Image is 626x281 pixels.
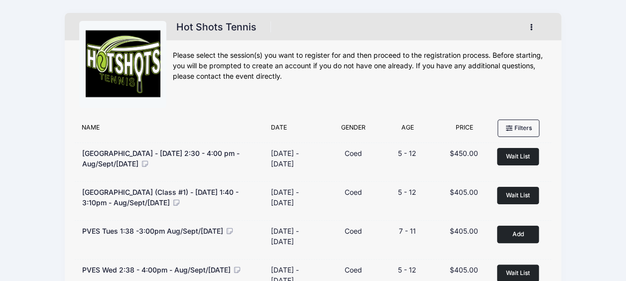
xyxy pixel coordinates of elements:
[506,191,530,199] span: Wait List
[82,266,231,274] span: PVES Wed 2:38 - 4:00pm - Aug/Sept/[DATE]
[497,187,539,204] button: Wait List
[82,149,240,168] span: [GEOGRAPHIC_DATA] - [DATE] 2:30 - 4:00 pm - Aug/Sept/[DATE]
[271,187,323,208] div: [DATE] - [DATE]
[344,266,362,274] span: Coed
[498,120,539,137] button: Filters
[398,188,416,196] span: 5 - 12
[450,149,478,157] span: $450.00
[344,227,362,235] span: Coed
[436,123,493,137] div: Price
[327,123,379,137] div: Gender
[271,226,323,247] div: [DATE] - [DATE]
[344,149,362,157] span: Coed
[506,152,530,160] span: Wait List
[271,148,323,169] div: [DATE] - [DATE]
[497,226,539,243] button: Add
[82,188,239,207] span: [GEOGRAPHIC_DATA] (Class #1) - [DATE] 1:40 - 3:10pm - Aug/Sept/[DATE]
[450,227,478,235] span: $405.00
[266,123,327,137] div: Date
[398,266,416,274] span: 5 - 12
[450,188,478,196] span: $405.00
[379,123,436,137] div: Age
[77,123,265,137] div: Name
[86,27,160,102] img: logo
[82,227,223,235] span: PVES Tues 1:38 -3:00pm Aug/Sept/[DATE]
[399,227,416,235] span: 7 - 11
[173,18,259,36] h1: Hot Shots Tennis
[344,188,362,196] span: Coed
[450,266,478,274] span: $405.00
[497,148,539,165] button: Wait List
[398,149,416,157] span: 5 - 12
[173,50,547,82] div: Please select the session(s) you want to register for and then proceed to the registration proces...
[506,269,530,277] span: Wait List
